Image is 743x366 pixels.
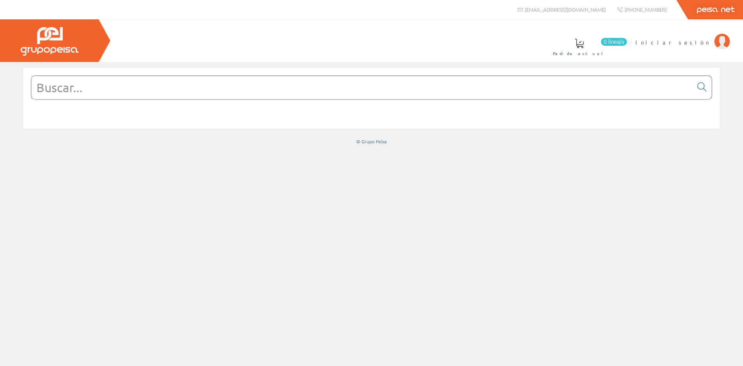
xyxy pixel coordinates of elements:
span: [PHONE_NUMBER] [625,6,667,13]
span: 0 línea/s [601,38,627,46]
img: Grupo Peisa [21,27,79,56]
span: [EMAIL_ADDRESS][DOMAIN_NAME] [525,6,606,13]
span: Iniciar sesión [635,38,710,46]
a: Iniciar sesión [635,32,730,40]
div: © Grupo Peisa [23,138,720,145]
input: Buscar... [31,76,693,99]
span: Pedido actual [553,50,606,57]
